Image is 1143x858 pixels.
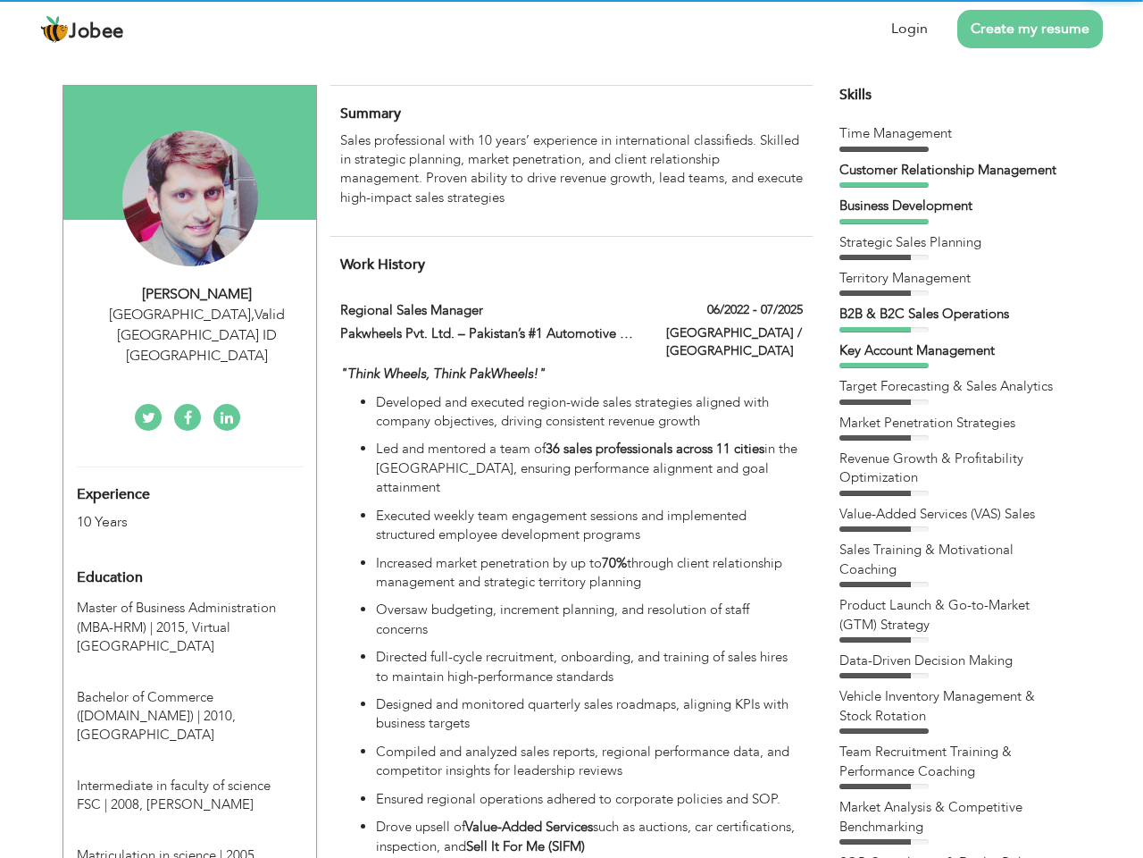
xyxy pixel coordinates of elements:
div: Product Launch & Go-to-Market (GTM) Strategy [839,596,1063,635]
div: Customer Relationship Management [839,161,1063,180]
p: Executed weekly team engagement sessions and implemented structured employee development programs [376,507,803,545]
div: Intermediate in faculty of science FSC, 2008 [63,750,316,815]
span: Summary [340,104,401,123]
p: Oversaw budgeting, increment planning, and resolution of staff concerns [376,601,803,639]
span: Jobee [69,22,124,42]
div: Bachelor of Commerce (B.COM), 2010 [63,661,316,745]
div: Territory Management [839,269,1063,288]
span: Education [77,570,143,586]
div: Revenue Growth & Profitability Optimization [839,450,1063,488]
span: , [251,305,254,324]
p: Sales professional with 10 years’ experience in international classifieds. Skilled in strategic p... [340,131,803,208]
div: Market Penetration Strategies [839,414,1063,433]
span: Intermediate in faculty of science FSC, BISE Gujrawala, 2008 [77,777,271,813]
p: Compiled and analyzed sales reports, regional performance data, and competitor insights for leade... [376,743,803,781]
div: Data-Driven Decision Making [839,652,1063,670]
img: jobee.io [40,15,69,44]
span: Skills [839,85,872,105]
p: Led and mentored a team of in the [GEOGRAPHIC_DATA], ensuring performance alignment and goal atta... [376,440,803,497]
strong: Value-Added Services [465,818,593,836]
div: [GEOGRAPHIC_DATA] Valid [GEOGRAPHIC_DATA] ID [GEOGRAPHIC_DATA] [77,305,316,366]
div: [PERSON_NAME] [77,284,316,305]
p: Designed and monitored quarterly sales roadmaps, aligning KPIs with business targets [376,695,803,734]
p: Developed and executed region-wide sales strategies aligned with company objectives, driving cons... [376,393,803,432]
img: Irfan Shehzad [122,130,258,266]
p: Increased market penetration by up to through client relationship management and strategic territ... [376,554,803,593]
div: Team Recruitment Training & Performance Coaching [839,743,1063,781]
div: Business Development [839,197,1063,215]
div: Key Account Management [839,341,1063,360]
a: Login [891,19,928,39]
div: 10 Years [77,512,261,533]
label: Pakwheels Pvt. Ltd. – Pakistan’s #1 Automotive Platform | [340,324,640,343]
strong: 70% [602,554,627,572]
span: [PERSON_NAME] [146,795,254,813]
label: 06/2022 - 07/2025 [707,301,803,319]
div: Market Analysis & Competitive Benchmarking [839,798,1063,837]
span: Experience [77,487,150,503]
div: Master of Business Administration (MBA-HRM), 2015 [63,599,316,656]
span: Work History [340,255,425,274]
span: [GEOGRAPHIC_DATA] [77,726,214,744]
span: Virtual [GEOGRAPHIC_DATA] [77,618,230,655]
label: Regional Sales Manager [340,301,640,320]
span: Bachelor of Commerce (B.COM), University of Punjab, 2010 [77,688,236,725]
div: Vehicle Inventory Management & Stock Rotation [839,687,1063,726]
em: "Think Wheels, Think PakWheels!" [340,365,546,383]
span: Master of Business Administration (MBA-HRM), Virtual University of Pakistan, 2015 [77,599,276,635]
p: Ensured regional operations adhered to corporate policies and SOP. [376,790,803,809]
a: Create my resume [957,10,1103,48]
div: Strategic Sales Planning [839,233,1063,252]
p: Drove upsell of such as auctions, car certifications, inspection, and [376,818,803,856]
div: Value-Added Services (VAS) Sales [839,505,1063,524]
label: [GEOGRAPHIC_DATA] / [GEOGRAPHIC_DATA] [666,324,803,360]
a: Jobee [40,15,124,44]
div: Time Management [839,124,1063,143]
div: B2B & B2C Sales Operations [839,305,1063,324]
strong: Sell It For Me (SIFM) [466,837,585,855]
strong: 36 sales professionals across 11 cities [546,440,764,458]
p: Directed full-cycle recruitment, onboarding, and training of sales hires to maintain high-perform... [376,648,803,686]
div: Target Forecasting & Sales Analytics [839,377,1063,396]
div: Sales Training & Motivational Coaching [839,541,1063,579]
